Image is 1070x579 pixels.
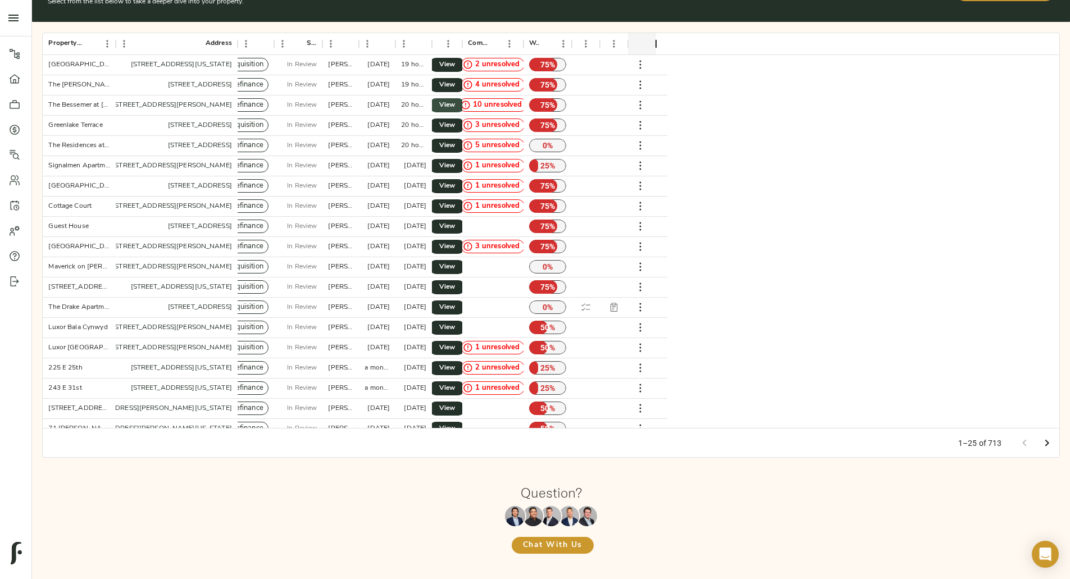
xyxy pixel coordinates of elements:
span: acquisition [224,343,267,353]
div: a month ago [365,363,390,373]
p: In Review [287,140,317,151]
span: View [440,180,454,192]
p: In Review [287,120,317,130]
button: Menu [359,35,376,52]
span: refinance [229,403,268,414]
img: Maxwell Wu [505,506,525,526]
div: 20 hours ago [401,141,426,151]
span: refinance [229,423,268,434]
div: 2 unresolved [461,361,525,375]
div: Address [116,33,238,54]
a: [STREET_ADDRESS][PERSON_NAME] [112,102,232,108]
span: 1 unresolved [471,201,525,212]
div: 20 hours ago [401,121,426,130]
p: 75 [529,98,567,112]
div: 5 days ago [367,242,390,252]
div: Comments [462,33,523,54]
p: 75 [529,118,567,132]
div: 19 hours ago [401,80,426,90]
img: logo [11,542,22,564]
div: 2 days ago [404,181,426,191]
a: [STREET_ADDRESS][PERSON_NAME][US_STATE] [75,405,232,412]
p: In Review [287,221,317,231]
div: justin@fulcrumlendingcorp.com [328,242,353,252]
span: View [440,281,454,293]
p: In Review [287,60,317,70]
button: Menu [322,35,339,52]
div: justin@fulcrumlendingcorp.com [328,80,353,90]
p: 25 [529,361,567,375]
a: [STREET_ADDRESS] [168,183,232,189]
button: Sort [374,36,390,52]
div: Guest House [48,222,88,231]
div: 4 months ago [367,101,390,110]
div: 8 days ago [367,202,390,211]
span: % [549,403,555,414]
div: Westwood Park Apts [48,242,110,252]
span: 1 unresolved [471,343,525,353]
div: zach@fulcrumlendingcorp.com [328,181,353,191]
div: Type [238,33,274,54]
span: % [549,382,555,394]
a: [STREET_ADDRESS][US_STATE] [131,364,232,371]
button: Menu [577,35,594,52]
span: refinance [229,201,268,212]
div: 8 days ago [367,343,390,353]
p: 0 [529,300,567,314]
div: 2 days ago [404,384,426,393]
span: 5 unresolved [471,140,525,151]
div: 2 days ago [367,60,390,70]
div: zach@fulcrumlendingcorp.com [328,141,353,151]
span: View [440,59,454,71]
span: View [440,322,454,334]
div: Report [600,33,628,54]
span: acquisition [224,120,267,131]
span: % [549,79,555,90]
div: 2 days ago [404,242,426,252]
span: % [547,140,553,151]
div: 1 unresolved [461,199,525,213]
p: In Review [287,322,317,332]
span: Chat With Us [523,539,582,553]
div: Created [359,33,395,54]
div: 1 unresolved [461,159,525,172]
span: % [549,120,555,131]
a: View [429,98,465,112]
span: % [549,221,555,232]
div: 71 Leonard [48,424,110,434]
a: View [429,159,465,173]
span: View [440,241,454,253]
a: View [429,58,465,72]
a: [STREET_ADDRESS] [168,81,232,88]
p: 50 [529,402,567,415]
span: acquisition [224,60,267,70]
span: refinance [229,383,268,394]
div: 5 unresolved [461,139,525,152]
div: 9 days ago [367,80,390,90]
span: % [549,423,555,434]
div: Property Name [48,33,83,54]
img: Kenneth Mendonça [523,506,543,526]
div: 2 days ago [404,222,426,231]
p: 75 [529,179,567,193]
div: zach@fulcrumlendingcorp.com [328,384,353,393]
button: Sort [539,36,555,52]
button: Sort [291,36,307,52]
a: View [429,422,465,436]
a: View [429,280,465,294]
a: [STREET_ADDRESS][US_STATE] [131,385,232,391]
div: 2 days ago [404,303,426,312]
a: [STREET_ADDRESS][PERSON_NAME] [112,263,232,270]
p: 50 [529,341,567,354]
a: [STREET_ADDRESS] [168,223,232,230]
div: 10 unresolved [459,98,527,112]
span: View [440,140,454,152]
div: 3 days ago [404,404,426,413]
div: Last Updated [395,33,432,54]
span: acquisition [224,262,267,272]
div: Stage [274,33,323,54]
div: justin@fulcrumlendingcorp.com [328,60,353,70]
button: Menu [238,35,254,52]
p: 75 [529,220,567,233]
span: % [549,180,555,192]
